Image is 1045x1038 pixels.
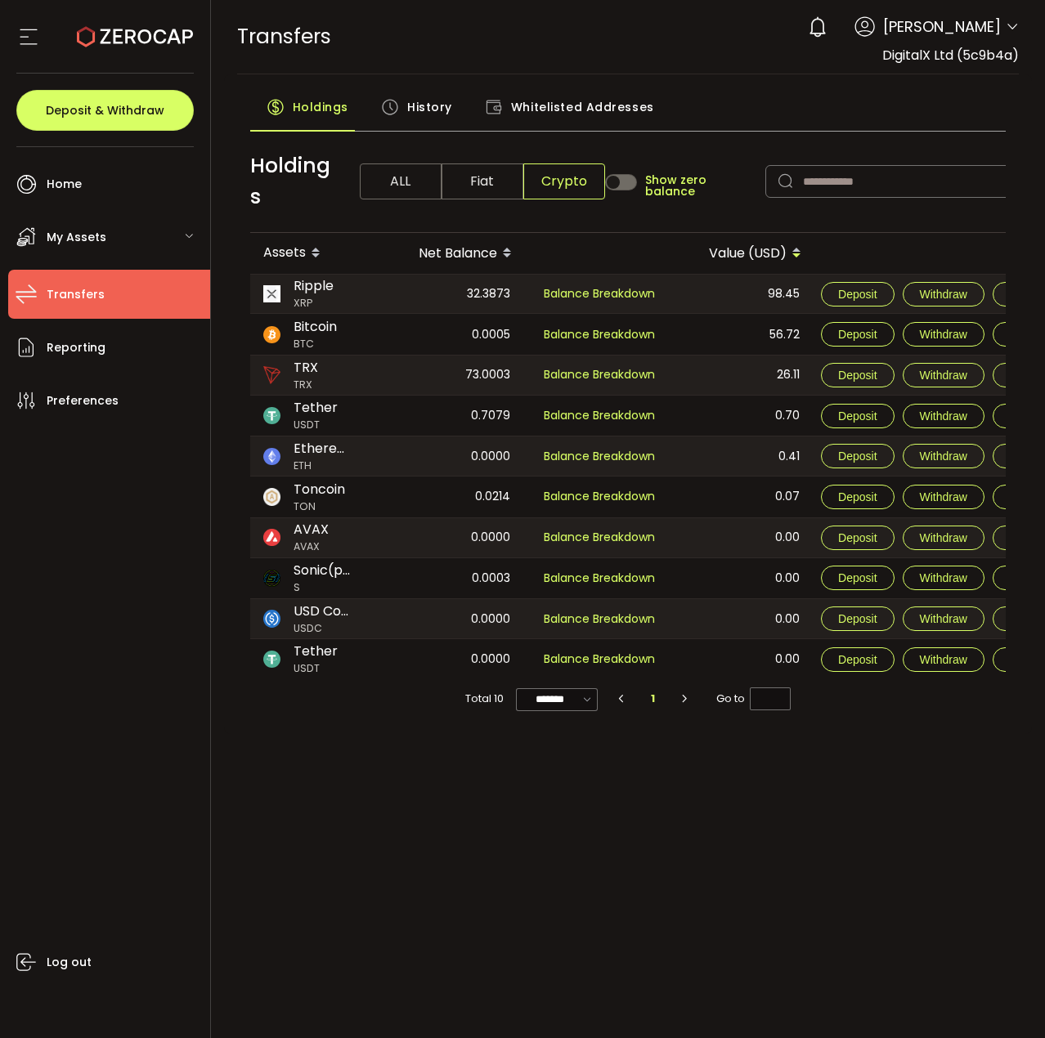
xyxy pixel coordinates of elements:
[523,163,605,199] span: Crypto
[920,571,967,584] span: Withdraw
[670,275,813,314] div: 98.45
[670,314,813,355] div: 56.72
[294,398,338,418] span: Tether
[821,444,894,468] button: Deposit
[920,288,967,301] span: Withdraw
[263,407,280,424] img: usdt_portfolio.svg
[294,439,350,459] span: Ethereum
[294,459,350,474] span: ETH
[47,951,92,974] span: Log out
[465,687,504,710] span: Total 10
[263,610,280,627] img: usdc_portfolio.svg
[903,444,984,468] button: Withdraw
[380,396,523,436] div: 0.7079
[838,531,877,544] span: Deposit
[920,612,967,625] span: Withdraw
[544,529,655,545] span: Balance Breakdown
[294,418,338,433] span: USDT
[294,358,318,378] span: TRX
[263,285,280,302] img: xrp_portfolio.png
[294,642,338,661] span: Tether
[838,409,877,423] span: Deposit
[407,91,452,123] span: History
[544,448,655,464] span: Balance Breakdown
[838,450,877,463] span: Deposit
[544,650,655,669] span: Balance Breakdown
[920,490,967,503] span: Withdraw
[294,602,350,621] span: USD Coin
[442,163,523,199] span: Fiat
[250,150,334,213] span: Holdings
[670,599,813,638] div: 0.00
[250,239,380,267] div: Assets
[920,653,967,666] span: Withdraw
[920,369,967,382] span: Withdraw
[821,282,894,306] button: Deposit
[544,407,655,423] span: Balance Breakdown
[838,369,877,382] span: Deposit
[821,526,894,550] button: Deposit
[670,476,813,517] div: 0.07
[903,526,984,550] button: Withdraw
[716,687,791,710] span: Go to
[963,960,1045,1038] div: Chat Widget
[294,561,350,580] span: Sonic(prev. FTM)
[544,326,655,342] span: Balance Breakdown
[821,566,894,590] button: Deposit
[380,476,523,517] div: 0.0214
[920,450,967,463] span: Withdraw
[294,276,334,296] span: Ripple
[903,647,984,672] button: Withdraw
[237,22,331,51] span: Transfers
[544,610,655,629] span: Balance Breakdown
[380,275,523,314] div: 32.3873
[639,687,668,710] li: 1
[821,322,894,347] button: Deposit
[380,639,523,680] div: 0.0000
[294,480,345,499] span: Toncoin
[380,356,523,395] div: 73.0003
[294,661,338,677] span: USDT
[360,163,442,199] span: ALL
[263,366,280,383] img: trx_portfolio.png
[670,518,813,557] div: 0.00
[263,529,280,546] img: avax_portfolio.png
[903,485,984,509] button: Withdraw
[645,174,757,197] span: Show zero balance
[544,366,655,383] span: Balance Breakdown
[920,531,967,544] span: Withdraw
[263,448,280,465] img: eth_portfolio.svg
[670,558,813,599] div: 0.00
[380,314,523,355] div: 0.0005
[294,621,350,637] span: USDC
[821,606,894,631] button: Deposit
[380,436,523,476] div: 0.0000
[670,396,813,436] div: 0.70
[882,46,1019,65] span: DigitalX Ltd (5c9b4a)
[47,226,106,249] span: My Assets
[294,296,334,311] span: XRP
[838,490,877,503] span: Deposit
[821,363,894,387] button: Deposit
[293,91,348,123] span: Holdings
[380,518,523,557] div: 0.0000
[47,172,82,196] span: Home
[903,404,984,428] button: Withdraw
[838,328,877,341] span: Deposit
[294,580,350,596] span: S
[670,436,813,476] div: 0.41
[544,285,655,302] span: Balance Breakdown
[670,356,813,395] div: 26.11
[838,571,877,584] span: Deposit
[821,404,894,428] button: Deposit
[263,651,280,668] img: usdt_portfolio.svg
[294,520,329,539] span: AVAX
[263,570,280,587] img: sonic_portfolio.png
[47,283,105,306] span: Transfers
[903,322,984,347] button: Withdraw
[903,606,984,631] button: Withdraw
[263,326,280,343] img: btc_portfolio.svg
[47,389,119,413] span: Preferences
[294,499,345,515] span: TON
[544,488,655,504] span: Balance Breakdown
